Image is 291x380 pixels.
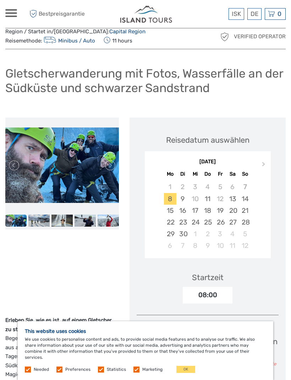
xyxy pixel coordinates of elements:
[120,5,173,23] img: Iceland ProTravel
[176,193,189,205] div: Choose Dienstag, 9. September 2025
[183,287,232,303] div: 08:00
[142,367,163,373] label: Marketing
[5,66,286,95] h1: Gletscherwanderung mit Fotos, Wasserfälle an der Südküste und schwarzer Sandstrand
[201,181,214,193] div: Not available Donnerstag, 4. September 2025
[276,10,282,17] span: 0
[226,169,239,179] div: Sa
[51,215,73,227] img: 8690e746e9224bfa966a69bfe8e333c1_slider_thumbnail.jpeg
[164,169,176,179] div: Mo
[214,240,226,251] div: Choose Freitag, 10. Oktober 2025
[201,216,214,228] div: Choose Donnerstag, 25. September 2025
[189,205,201,216] div: Choose Mittwoch, 17. September 2025
[201,240,214,251] div: Choose Donnerstag, 9. Oktober 2025
[176,169,189,179] div: Di
[259,160,270,171] button: Next Month
[164,228,176,240] div: Choose Montag, 29. September 2025
[189,216,201,228] div: Choose Mittwoch, 24. September 2025
[5,35,95,45] span: Reisemethode:
[214,205,226,216] div: Choose Freitag, 19. September 2025
[189,169,201,179] div: Mi
[214,228,226,240] div: Choose Freitag, 3. Oktober 2025
[201,169,214,179] div: Do
[65,367,90,373] label: Preferences
[189,240,201,251] div: Choose Mittwoch, 8. Oktober 2025
[214,181,226,193] div: Not available Freitag, 5. September 2025
[189,181,201,193] div: Not available Mittwoch, 3. September 2025
[10,12,80,18] p: We're away right now. Please check back later!
[5,28,145,35] span: Region / Startet in/[GEOGRAPHIC_DATA]:
[201,193,214,205] div: Choose Donnerstag, 11. September 2025
[104,35,132,45] span: 11 hours
[147,181,268,251] div: month 2025-09
[239,228,251,240] div: Choose Sonntag, 5. Oktober 2025
[226,228,239,240] div: Choose Samstag, 4. Oktober 2025
[189,228,201,240] div: Choose Mittwoch, 1. Oktober 2025
[28,8,85,20] span: Bestpreisgarantie
[226,181,239,193] div: Not available Samstag, 6. September 2025
[239,205,251,216] div: Choose Sonntag, 21. September 2025
[226,216,239,228] div: Choose Samstag, 27. September 2025
[164,240,176,251] div: Choose Montag, 6. Oktober 2025
[176,205,189,216] div: Choose Dienstag, 16. September 2025
[164,205,176,216] div: Choose Montag, 15. September 2025
[232,10,241,17] span: ISK
[214,193,226,205] div: Not available Freitag, 12. September 2025
[42,38,95,44] a: Minibus / Auto
[176,216,189,228] div: Choose Dienstag, 23. September 2025
[109,28,145,35] a: Capital Region
[176,366,195,373] button: OK
[239,216,251,228] div: Choose Sonntag, 28. September 2025
[176,240,189,251] div: Choose Dienstag, 7. Oktober 2025
[98,215,119,227] img: fd9c87620cd24e15898e181b092bdf94_slider_thumbnail.jpeg
[5,215,27,227] img: 07e0acb88153475797c687625c05d966_slider_thumbnail.jpeg
[164,216,176,228] div: Choose Montag, 22. September 2025
[5,317,112,333] strong: Erleben Sie, wie es ist, auf einem Gletscher zu stehen
[164,193,176,205] div: Choose Montag, 8. September 2025
[5,127,119,203] img: 07e0acb88153475797c687625c05d966_main_slider.jpeg
[28,215,50,227] img: c3067d15074a4f9fb6df416d03af69be_slider_thumbnail.jpeg
[234,33,286,40] span: Verified Operator
[176,181,189,193] div: Not available Dienstag, 2. September 2025
[18,321,273,380] div: We use cookies to personalise content and ads, to provide social media features and to analyse ou...
[164,181,176,193] div: Not available Montag, 1. September 2025
[214,169,226,179] div: Fr
[176,228,189,240] div: Choose Dienstag, 30. September 2025
[226,205,239,216] div: Choose Samstag, 20. September 2025
[166,135,249,146] div: Reisedatum auswählen
[189,193,201,205] div: Not available Mittwoch, 10. September 2025
[82,11,90,19] button: Open LiveChat chat widget
[25,328,266,334] h5: This website uses cookies
[75,215,96,227] img: 8cbe14f2619d415e943128f2fdcc1c42_slider_thumbnail.jpeg
[247,8,262,20] div: DE
[201,228,214,240] div: Choose Donnerstag, 2. Oktober 2025
[219,31,230,42] img: verified_operator_grey_128.png
[239,181,251,193] div: Not available Sonntag, 7. September 2025
[214,216,226,228] div: Choose Freitag, 26. September 2025
[34,367,49,373] label: Needed
[239,193,251,205] div: Choose Sonntag, 14. September 2025
[192,272,224,283] div: Startzeit
[201,205,214,216] div: Choose Donnerstag, 18. September 2025
[145,158,271,166] div: [DATE]
[239,169,251,179] div: So
[239,240,251,251] div: Choose Sonntag, 12. Oktober 2025
[107,367,126,373] label: Statistics
[226,193,239,205] div: Choose Samstag, 13. September 2025
[226,240,239,251] div: Choose Samstag, 11. Oktober 2025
